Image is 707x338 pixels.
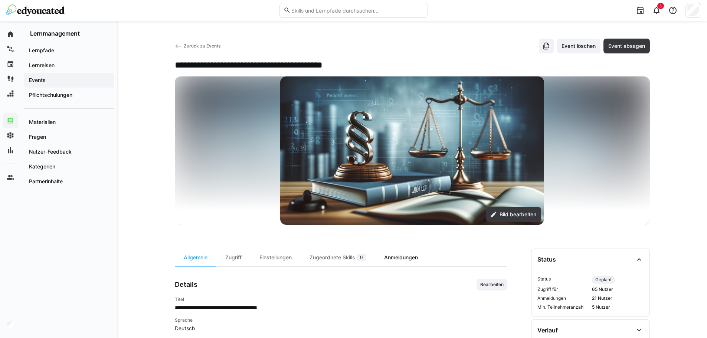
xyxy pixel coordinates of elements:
[175,43,221,49] a: Zurück zu Events
[537,276,589,283] span: Status
[251,249,301,266] div: Einstellungen
[175,317,507,323] h4: Sprache
[175,280,197,289] h3: Details
[557,39,600,53] button: Event löschen
[175,296,507,302] h4: Titel
[291,7,423,14] input: Skills und Lernpfade durchsuchen…
[486,207,541,222] button: Bild bearbeiten
[537,326,558,334] div: Verlauf
[537,286,589,292] span: Zugriff für
[592,295,644,301] span: 21 Nutzer
[659,4,662,8] span: 5
[479,282,504,288] span: Bearbeiten
[175,325,507,332] span: Deutsch
[537,256,556,263] div: Status
[498,211,537,218] span: Bild bearbeiten
[592,304,644,310] span: 5 Nutzer
[603,39,650,53] button: Event absagen
[216,249,251,266] div: Zugriff
[175,249,216,266] div: Allgemein
[360,255,363,260] span: 0
[595,277,612,283] span: Geplant
[184,43,220,49] span: Zurück zu Events
[537,295,589,301] span: Anmeldungen
[592,286,644,292] span: 65 Nutzer
[301,249,375,266] div: Zugeordnete Skills
[607,42,646,50] span: Event absagen
[375,249,427,266] div: Anmeldungen
[537,304,589,310] span: Min. Teilnehmeranzahl
[477,279,507,291] button: Bearbeiten
[560,42,597,50] span: Event löschen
